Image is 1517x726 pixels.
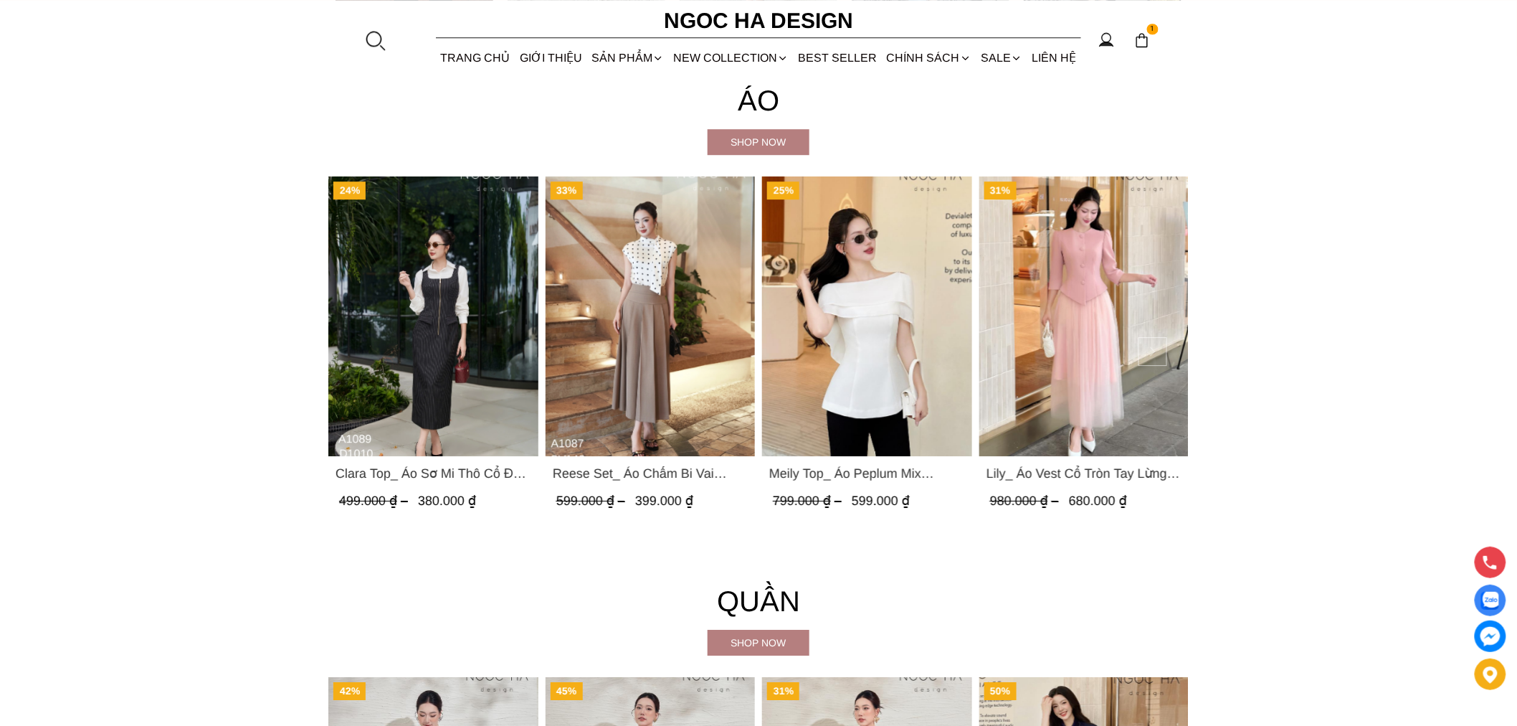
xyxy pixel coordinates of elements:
[708,635,809,651] div: Shop now
[1475,585,1506,616] a: Display image
[1481,592,1499,610] img: Display image
[553,463,748,484] a: Link to Reese Set_ Áo Chấm Bi Vai Chờm Mix Chân Váy Xếp Ly Hông Màu Nâu Tây A1087+CV142
[794,39,882,77] a: BEST SELLER
[546,176,756,456] a: Product image - Reese Set_ Áo Chấm Bi Vai Chờm Mix Chân Váy Xếp Ly Hông Màu Nâu Tây A1087+CV142
[708,134,809,150] div: Shop now
[1027,39,1081,77] a: LIÊN HỆ
[328,176,538,456] a: Product image - Clara Top_ Áo Sơ Mi Thô Cổ Đức Màu Trắng A1089
[976,39,1027,77] a: SALE
[651,4,866,38] a: Ngoc Ha Design
[708,630,809,656] a: Shop now
[669,39,794,77] a: NEW COLLECTION
[852,494,910,509] span: 599.000 ₫
[979,176,1189,456] a: Product image - Lily_ Áo Vest Cổ Tròn Tay Lừng Mix Chân Váy Lưới Màu Hồng A1082+CV140
[986,463,1182,484] span: Lily_ Áo Vest Cổ Tròn Tay Lừng Mix Chân Váy Lưới Màu Hồng A1082+CV140
[990,494,1062,509] span: 980.000 ₫
[986,463,1182,484] a: Link to Lily_ Áo Vest Cổ Tròn Tay Lừng Mix Chân Váy Lưới Màu Hồng A1082+CV140
[436,39,515,77] a: TRANG CHỦ
[1475,621,1506,652] a: messenger
[336,463,531,484] span: Clara Top_ Áo Sơ Mi Thô Cổ Đức Màu Trắng A1089
[556,494,629,509] span: 599.000 ₫
[515,39,586,77] a: GIỚI THIỆU
[708,129,809,155] a: Shop now
[1069,494,1127,509] span: 680.000 ₫
[587,39,669,77] div: SẢN PHẨM
[769,463,965,484] span: Meily Top_ Áo Peplum Mix Choàng Vai Vải Tơ Màu Trắng A1086
[418,494,476,509] span: 380.000 ₫
[336,463,531,484] a: Link to Clara Top_ Áo Sơ Mi Thô Cổ Đức Màu Trắng A1089
[1134,32,1150,48] img: img-CART-ICON-ksit0nf1
[769,463,965,484] a: Link to Meily Top_ Áo Peplum Mix Choàng Vai Vải Tơ Màu Trắng A1086
[328,77,1189,123] h4: Áo
[1147,24,1159,35] span: 1
[773,494,845,509] span: 799.000 ₫
[339,494,412,509] span: 499.000 ₫
[635,494,693,509] span: 399.000 ₫
[882,39,976,77] div: Chính sách
[553,463,748,484] span: Reese Set_ Áo Chấm Bi Vai Chờm Mix Chân Váy Xếp Ly Hông Màu Nâu Tây A1087+CV142
[762,176,972,456] a: Product image - Meily Top_ Áo Peplum Mix Choàng Vai Vải Tơ Màu Trắng A1086
[328,578,1189,624] h4: Quần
